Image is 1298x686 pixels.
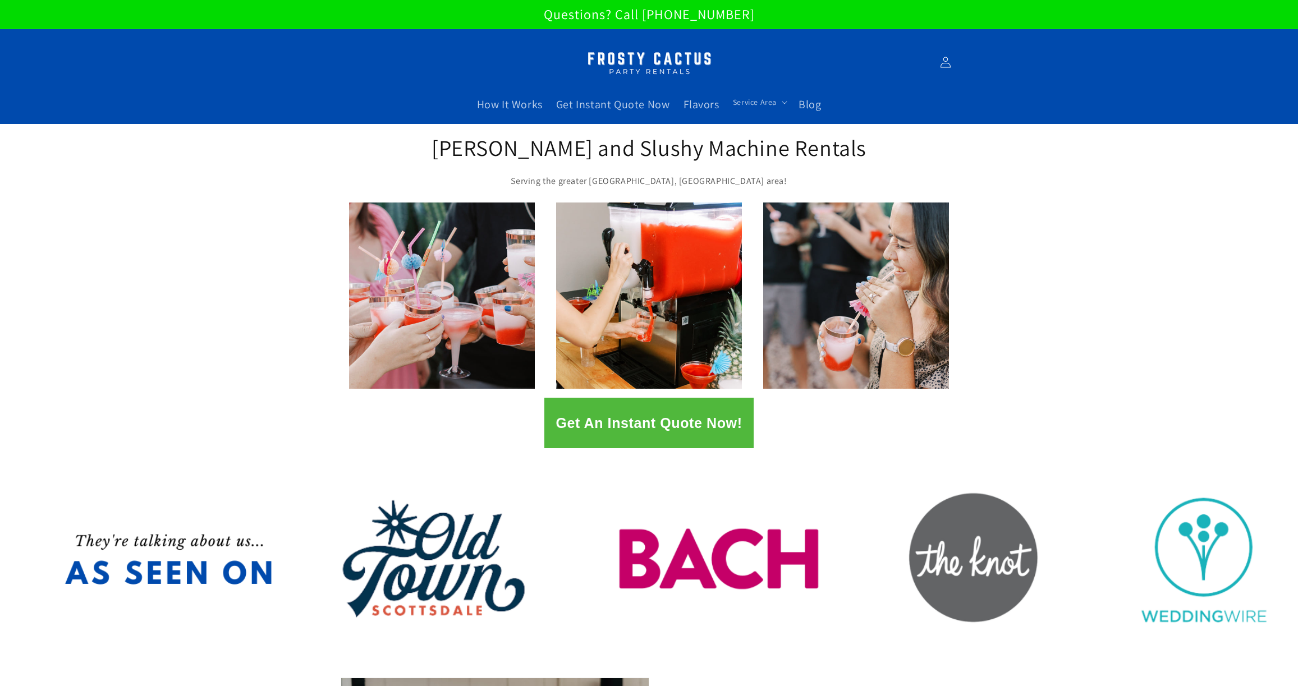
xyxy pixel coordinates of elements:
[544,398,753,448] button: Get An Instant Quote Now!
[726,90,792,114] summary: Service Area
[579,45,719,80] img: Margarita Machine Rental in Scottsdale, Phoenix, Tempe, Chandler, Gilbert, Mesa and Maricopa
[477,97,543,112] span: How It Works
[677,90,726,118] a: Flavors
[549,90,677,118] a: Get Instant Quote Now
[430,133,868,162] h2: [PERSON_NAME] and Slushy Machine Rentals
[556,97,670,112] span: Get Instant Quote Now
[470,90,549,118] a: How It Works
[733,97,777,107] span: Service Area
[799,97,821,112] span: Blog
[430,173,868,190] p: Serving the greater [GEOGRAPHIC_DATA], [GEOGRAPHIC_DATA] area!
[684,97,719,112] span: Flavors
[792,90,828,118] a: Blog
